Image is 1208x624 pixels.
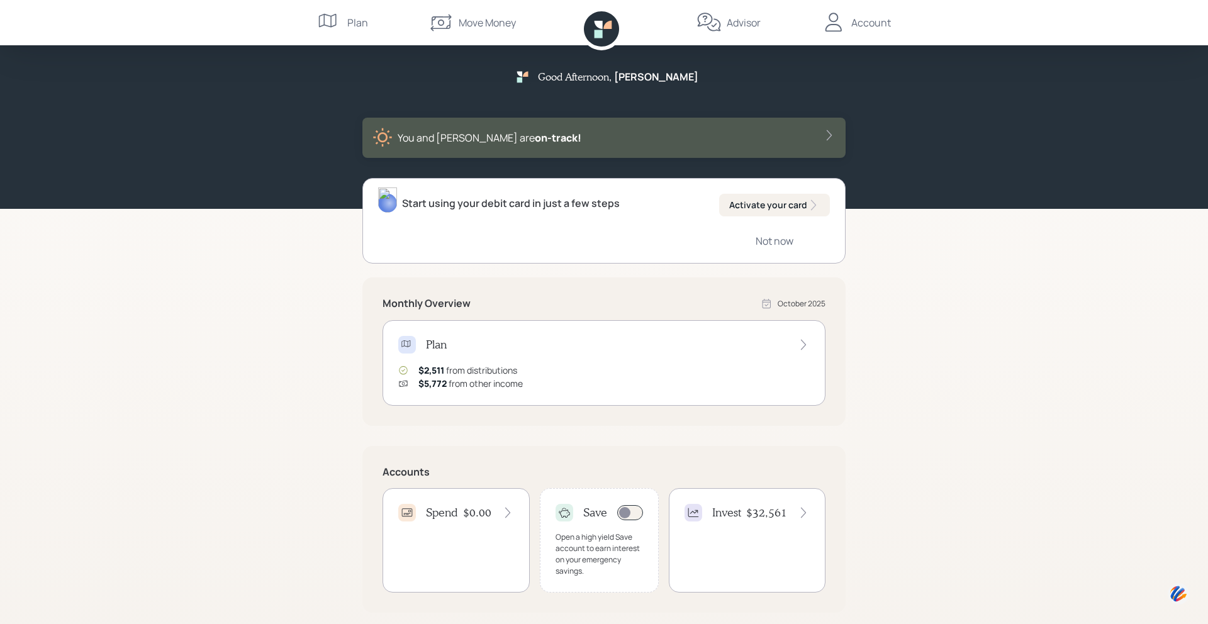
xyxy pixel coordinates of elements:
[418,377,447,389] span: $5,772
[729,199,820,211] div: Activate your card
[426,506,458,520] h4: Spend
[556,532,643,577] div: Open a high yield Save account to earn interest on your emergency savings.
[538,70,612,82] h5: Good Afternoon ,
[459,15,516,30] div: Move Money
[402,196,620,211] div: Start using your debit card in just a few steps
[418,377,523,390] div: from other income
[756,234,793,248] div: Not now
[535,131,581,145] span: on‑track!
[583,506,607,520] h4: Save
[378,187,397,213] img: treva-nostdahl-headshot.png
[463,506,491,520] h4: $0.00
[418,364,517,377] div: from distributions
[778,298,825,309] div: October 2025
[1168,582,1189,605] img: svg+xml;base64,PHN2ZyB3aWR0aD0iNDQiIGhlaWdodD0iNDQiIHZpZXdCb3g9IjAgMCA0NCA0NCIgZmlsbD0ibm9uZSIgeG...
[426,338,447,352] h4: Plan
[719,194,830,216] button: Activate your card
[383,298,471,309] h5: Monthly Overview
[347,15,368,30] div: Plan
[418,364,444,376] span: $2,511
[398,130,581,145] div: You and [PERSON_NAME] are
[372,128,393,148] img: sunny-XHVQM73Q.digested.png
[746,506,787,520] h4: $32,561
[383,466,825,478] h5: Accounts
[851,15,891,30] div: Account
[727,15,761,30] div: Advisor
[614,71,698,83] h5: [PERSON_NAME]
[712,506,741,520] h4: Invest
